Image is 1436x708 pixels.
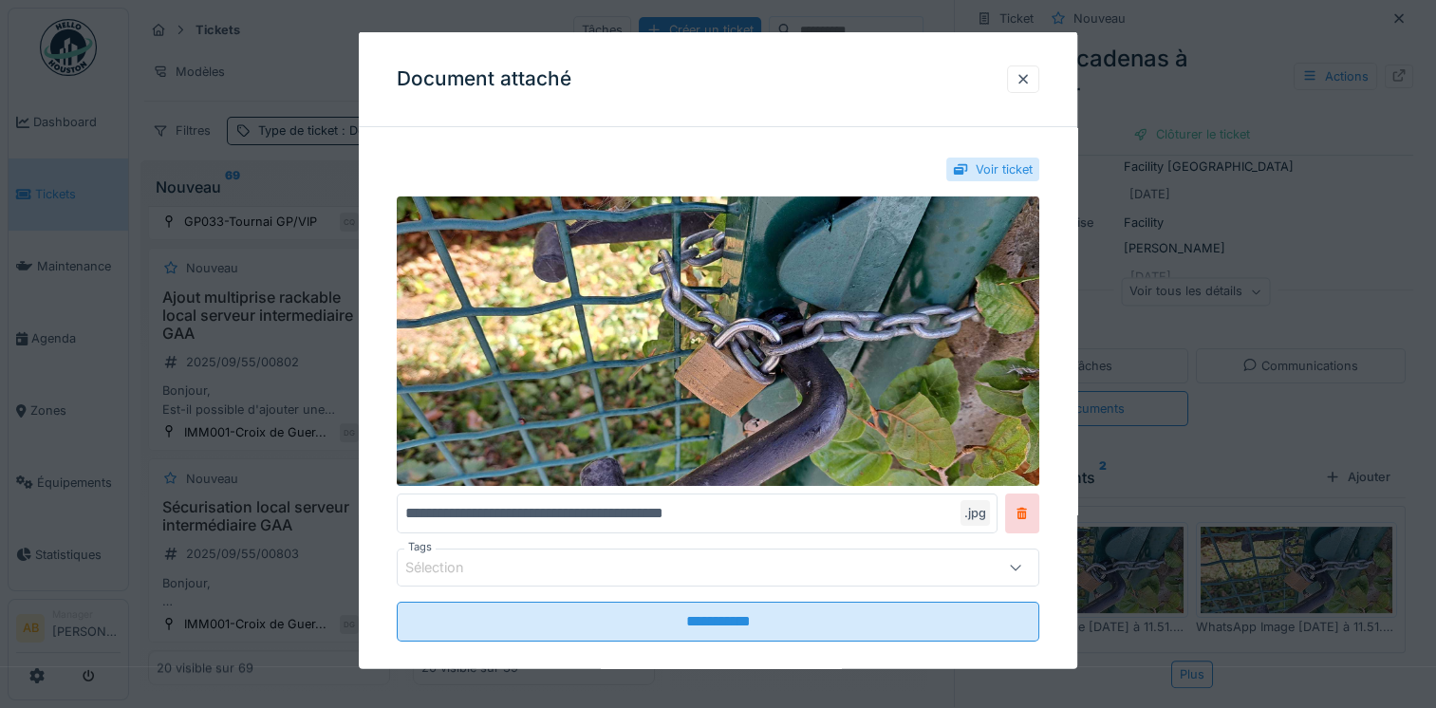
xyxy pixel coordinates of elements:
[405,557,491,578] div: Sélection
[976,160,1033,178] div: Voir ticket
[397,196,1039,486] img: 48600b10-eaa5-4227-81c3-4986026e8f8e-WhatsApp%20Image%202025-09-05%20%C3%A0%2011.51.30_5b45380f.jpg
[404,539,436,555] label: Tags
[397,67,571,91] h3: Document attaché
[960,500,990,526] div: .jpg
